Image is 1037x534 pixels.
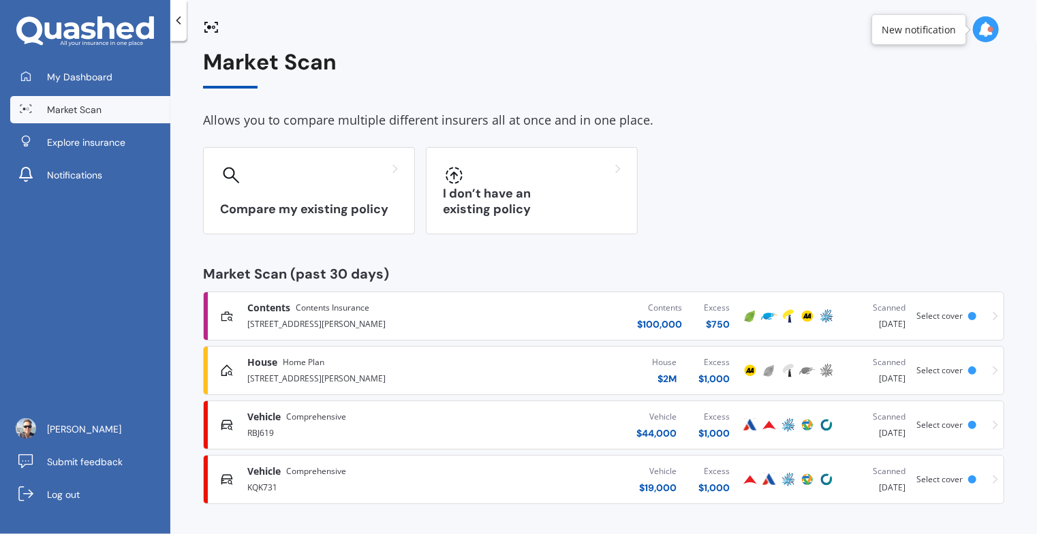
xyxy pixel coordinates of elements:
[847,465,906,478] div: Scanned
[296,301,369,315] span: Contents Insurance
[247,424,480,440] div: RBJ619
[203,292,1004,341] a: ContentsContents Insurance[STREET_ADDRESS][PERSON_NAME]Contents$100,000Excess$750InitioTrade Me I...
[761,471,777,488] img: Autosure
[47,488,80,501] span: Log out
[286,410,346,424] span: Comprehensive
[742,308,758,324] img: Initio
[637,301,682,315] div: Contents
[220,202,398,217] h3: Compare my existing policy
[247,315,480,331] div: [STREET_ADDRESS][PERSON_NAME]
[818,417,835,433] img: Cove
[698,372,730,386] div: $ 1,000
[704,317,730,331] div: $ 750
[10,63,170,91] a: My Dashboard
[698,465,730,478] div: Excess
[698,410,730,424] div: Excess
[780,471,796,488] img: AMP
[47,136,125,149] span: Explore insurance
[818,471,835,488] img: Cove
[799,471,816,488] img: Protecta
[637,317,682,331] div: $ 100,000
[916,473,963,485] span: Select cover
[443,186,621,217] h3: I don’t have an existing policy
[247,369,480,386] div: [STREET_ADDRESS][PERSON_NAME]
[203,346,1004,395] a: HouseHome Plan[STREET_ADDRESS][PERSON_NAME]House$2MExcess$1,000AAInitioTowerTrade Me InsuranceAMP...
[247,465,281,478] span: Vehicle
[203,400,1004,450] a: VehicleComprehensiveRBJ619Vehicle$44,000Excess$1,000AutosureProvidentAMPProtectaCoveScanned[DATE]...
[916,364,963,376] span: Select cover
[847,301,906,331] div: [DATE]
[10,96,170,123] a: Market Scan
[203,50,1004,89] div: Market Scan
[799,362,816,379] img: Trade Me Insurance
[847,301,906,315] div: Scanned
[203,267,1004,281] div: Market Scan (past 30 days)
[780,417,796,433] img: AMP
[10,161,170,189] a: Notifications
[10,448,170,475] a: Submit feedback
[247,410,281,424] span: Vehicle
[698,356,730,369] div: Excess
[283,356,324,369] span: Home Plan
[247,478,480,494] div: KQK731
[882,22,956,36] div: New notification
[847,465,906,494] div: [DATE]
[639,481,677,494] div: $ 19,000
[761,362,777,379] img: Initio
[10,415,170,443] a: [PERSON_NAME]
[652,372,677,386] div: $ 2M
[780,308,796,324] img: Tower
[47,455,123,469] span: Submit feedback
[799,308,816,324] img: AA
[47,168,102,182] span: Notifications
[916,419,963,430] span: Select cover
[847,410,906,424] div: Scanned
[10,481,170,508] a: Log out
[742,362,758,379] img: AA
[847,356,906,386] div: [DATE]
[636,426,677,440] div: $ 44,000
[639,465,677,478] div: Vehicle
[247,356,277,369] span: House
[652,356,677,369] div: House
[247,301,290,315] span: Contents
[780,362,796,379] img: Tower
[742,471,758,488] img: Provident
[698,426,730,440] div: $ 1,000
[761,417,777,433] img: Provident
[10,129,170,156] a: Explore insurance
[818,308,835,324] img: AMP
[847,356,906,369] div: Scanned
[47,422,121,436] span: [PERSON_NAME]
[799,417,816,433] img: Protecta
[203,455,1004,504] a: VehicleComprehensiveKQK731Vehicle$19,000Excess$1,000ProvidentAutosureAMPProtectaCoveScanned[DATE]...
[636,410,677,424] div: Vehicle
[847,410,906,440] div: [DATE]
[742,417,758,433] img: Autosure
[761,308,777,324] img: Trade Me Insurance
[818,362,835,379] img: AMP
[916,310,963,321] span: Select cover
[16,418,36,439] img: AAcHTtclUvNyp2u0Hiam-fRF7J6y-tGeIq-Sa-fWiwnqEw=s96-c
[203,110,1004,131] div: Allows you to compare multiple different insurers all at once and in one place.
[698,481,730,494] div: $ 1,000
[47,103,102,116] span: Market Scan
[704,301,730,315] div: Excess
[47,70,112,84] span: My Dashboard
[286,465,346,478] span: Comprehensive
